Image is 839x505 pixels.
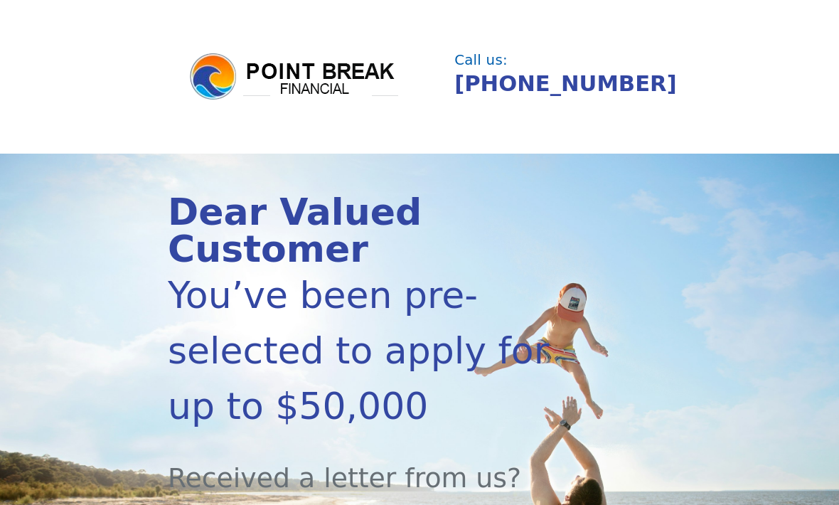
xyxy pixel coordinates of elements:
div: Dear Valued Customer [168,193,596,267]
div: You’ve been pre-selected to apply for up to $50,000 [168,267,596,434]
div: Received a letter from us? [168,434,596,499]
div: Call us: [454,53,664,68]
a: [PHONE_NUMBER] [454,71,676,96]
img: logo.png [188,51,401,102]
